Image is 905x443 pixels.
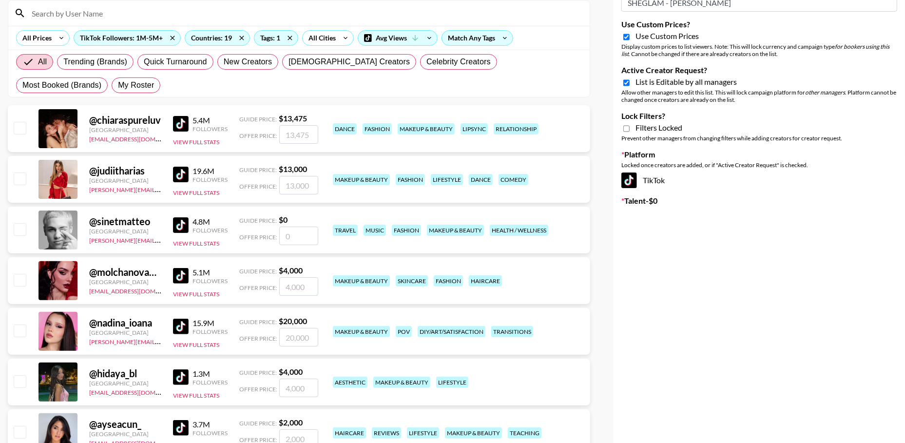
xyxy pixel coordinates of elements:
button: View Full Stats [173,290,219,298]
div: transitions [491,326,533,337]
div: haircare [333,427,366,439]
label: Platform [621,150,897,159]
div: fashion [392,225,421,236]
strong: $ 13,000 [279,164,307,173]
img: TikTok [173,420,189,436]
div: travel [333,225,358,236]
span: Celebrity Creators [426,56,491,68]
strong: $ 13,475 [279,114,307,123]
div: Followers [193,379,228,386]
div: Followers [193,227,228,234]
div: [GEOGRAPHIC_DATA] [89,228,161,235]
span: Offer Price: [239,183,277,190]
span: [DEMOGRAPHIC_DATA] Creators [289,56,410,68]
div: [GEOGRAPHIC_DATA] [89,126,161,134]
div: Followers [193,125,228,133]
span: Guide Price: [239,420,277,427]
span: Offer Price: [239,132,277,139]
span: New Creators [224,56,272,68]
div: Display custom prices to list viewers. Note: This will lock currency and campaign type . Cannot b... [621,43,897,58]
div: pov [396,326,412,337]
div: Followers [193,429,228,437]
div: @ ayseacun_ [89,418,161,430]
div: dance [333,123,357,135]
div: 5.4M [193,116,228,125]
div: TikTok Followers: 1M-5M+ [74,31,180,45]
a: [EMAIL_ADDRESS][DOMAIN_NAME] [89,387,187,396]
input: 20,000 [279,328,318,347]
span: Use Custom Prices [635,31,699,41]
strong: $ 0 [279,215,288,224]
div: aesthetic [333,377,367,388]
span: Guide Price: [239,268,277,275]
input: Search by User Name [26,5,584,21]
span: Offer Price: [239,233,277,241]
div: @ sinetmatteo [89,215,161,228]
label: Use Custom Prices? [621,19,897,29]
div: makeup & beauty [398,123,455,135]
div: haircare [469,275,502,287]
strong: $ 4,000 [279,367,303,376]
div: relationship [494,123,539,135]
span: Most Booked (Brands) [22,79,101,91]
input: 13,000 [279,176,318,194]
img: TikTok [173,369,189,385]
div: 15.9M [193,318,228,328]
img: TikTok [173,217,189,233]
div: makeup & beauty [333,174,390,185]
div: dance [469,174,493,185]
div: diy/art/satisfaction [418,326,485,337]
div: 19.6M [193,166,228,176]
input: 0 [279,227,318,245]
div: @ chiaraspureluv [89,114,161,126]
div: comedy [499,174,528,185]
div: TikTok [621,173,897,188]
a: [EMAIL_ADDRESS][DOMAIN_NAME] [89,134,187,143]
span: Filters Locked [635,123,682,133]
input: 13,475 [279,125,318,144]
span: Guide Price: [239,217,277,224]
img: TikTok [173,116,189,132]
span: Guide Price: [239,116,277,123]
label: Talent - $ 0 [621,196,897,206]
span: Offer Price: [239,284,277,291]
a: [EMAIL_ADDRESS][DOMAIN_NAME] [89,286,187,295]
div: lipsync [461,123,488,135]
div: Followers [193,277,228,285]
div: fashion [434,275,463,287]
div: Allow other managers to edit this list. This will lock campaign platform for . Platform cannot be... [621,89,897,103]
div: 4.8M [193,217,228,227]
div: [GEOGRAPHIC_DATA] [89,177,161,184]
div: @ judiitharias [89,165,161,177]
div: [GEOGRAPHIC_DATA] [89,380,161,387]
strong: $ 20,000 [279,316,307,326]
div: 3.7M [193,420,228,429]
div: makeup & beauty [373,377,430,388]
span: Offer Price: [239,335,277,342]
button: View Full Stats [173,341,219,348]
div: fashion [363,123,392,135]
div: Tags: 1 [254,31,298,45]
span: List is Editable by all managers [635,77,737,87]
em: for bookers using this list [621,43,889,58]
strong: $ 4,000 [279,266,303,275]
div: makeup & beauty [445,427,502,439]
span: Offer Price: [239,385,277,393]
div: makeup & beauty [333,326,390,337]
span: Guide Price: [239,369,277,376]
em: other managers [805,89,845,96]
div: lifestyle [407,427,439,439]
div: @ molchanovamua [89,266,161,278]
a: [PERSON_NAME][EMAIL_ADDRESS][DOMAIN_NAME] [89,235,233,244]
div: Avg Views [358,31,437,45]
label: Active Creator Request? [621,65,897,75]
input: 4,000 [279,277,318,296]
div: Match Any Tags [442,31,513,45]
button: View Full Stats [173,189,219,196]
div: @ hidaya_bl [89,367,161,380]
div: [GEOGRAPHIC_DATA] [89,278,161,286]
div: makeup & beauty [427,225,484,236]
div: Followers [193,176,228,183]
button: View Full Stats [173,240,219,247]
div: 5.1M [193,268,228,277]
